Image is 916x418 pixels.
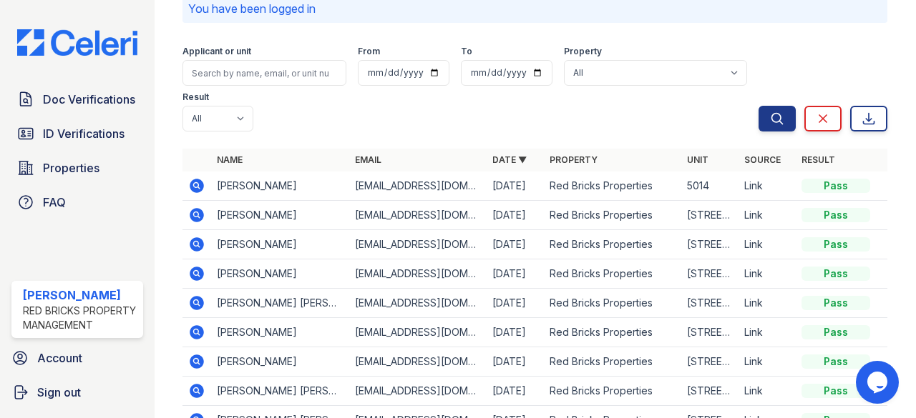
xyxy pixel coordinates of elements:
img: CE_Logo_Blue-a8612792a0a2168367f1c8372b55b34899dd931a85d93a1a3d3e32e68fde9ad4.png [6,29,149,56]
td: [EMAIL_ADDRESS][DOMAIN_NAME] [349,201,487,230]
td: [STREET_ADDRESS] [681,318,739,347]
td: [DATE] [487,318,544,347]
td: [DATE] [487,347,544,377]
div: Pass [801,325,870,339]
td: [STREET_ADDRESS] [681,289,739,318]
td: Red Bricks Properties [544,289,681,318]
td: Link [739,347,796,377]
label: From [358,46,380,57]
span: Sign out [37,384,81,401]
td: Link [739,289,796,318]
a: Unit [687,154,708,165]
span: Doc Verifications [43,91,135,108]
td: Red Bricks Properties [544,377,681,406]
td: [PERSON_NAME] [PERSON_NAME] [211,289,349,318]
div: Pass [801,354,870,369]
label: To [461,46,472,57]
div: Pass [801,179,870,193]
td: Red Bricks Properties [544,171,681,201]
td: [EMAIL_ADDRESS][DOMAIN_NAME] [349,347,487,377]
td: [PERSON_NAME] [211,171,349,201]
td: Red Bricks Properties [544,347,681,377]
td: [EMAIL_ADDRESS][DOMAIN_NAME] [349,377,487,406]
div: Pass [801,237,870,252]
td: [STREET_ADDRESS] [681,230,739,259]
td: [DATE] [487,230,544,259]
td: [DATE] [487,377,544,406]
a: Properties [11,154,143,182]
td: Link [739,318,796,347]
td: [EMAIL_ADDRESS][DOMAIN_NAME] [349,318,487,347]
div: Pass [801,267,870,281]
td: [DATE] [487,259,544,289]
div: Pass [801,384,870,398]
div: Red Bricks Property Management [23,304,137,332]
a: Account [6,344,149,372]
td: Link [739,171,796,201]
td: [EMAIL_ADDRESS][DOMAIN_NAME] [349,289,487,318]
td: Link [739,201,796,230]
span: FAQ [43,194,66,211]
td: [EMAIL_ADDRESS][DOMAIN_NAME] [349,259,487,289]
label: Property [564,46,602,57]
td: [DATE] [487,171,544,201]
td: Red Bricks Properties [544,318,681,347]
td: [DATE] [487,201,544,230]
a: Property [550,154,598,165]
td: [PERSON_NAME] [211,259,349,289]
iframe: chat widget [856,361,902,404]
td: Red Bricks Properties [544,230,681,259]
div: Pass [801,208,870,222]
label: Applicant or unit [182,46,251,57]
span: Properties [43,159,99,176]
td: Link [739,230,796,259]
a: Sign out [6,378,149,407]
a: Source [744,154,781,165]
div: [PERSON_NAME] [23,287,137,304]
td: [STREET_ADDRESS] [681,347,739,377]
td: Red Bricks Properties [544,201,681,230]
a: ID Verifications [11,119,143,148]
a: Name [217,154,243,165]
td: Red Bricks Properties [544,259,681,289]
span: Account [37,349,82,367]
a: Email [355,154,381,165]
a: Doc Verifications [11,85,143,114]
td: 5014 [681,171,739,201]
td: [EMAIL_ADDRESS][DOMAIN_NAME] [349,171,487,201]
td: [PERSON_NAME] [211,201,349,230]
label: Result [182,91,209,103]
td: [PERSON_NAME] [211,230,349,259]
a: Date ▼ [492,154,527,165]
input: Search by name, email, or unit number [182,60,346,86]
td: [DATE] [487,289,544,318]
td: [PERSON_NAME] [211,318,349,347]
div: Pass [801,296,870,310]
td: [EMAIL_ADDRESS][DOMAIN_NAME] [349,230,487,259]
td: [PERSON_NAME] [PERSON_NAME] [211,377,349,406]
td: [STREET_ADDRESS] [681,377,739,406]
td: [STREET_ADDRESS] [681,259,739,289]
td: [PERSON_NAME] [211,347,349,377]
td: Link [739,377,796,406]
span: ID Verifications [43,125,125,142]
td: [STREET_ADDRESS][PERSON_NAME] [681,201,739,230]
a: FAQ [11,188,143,217]
a: Result [801,154,835,165]
td: Link [739,259,796,289]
